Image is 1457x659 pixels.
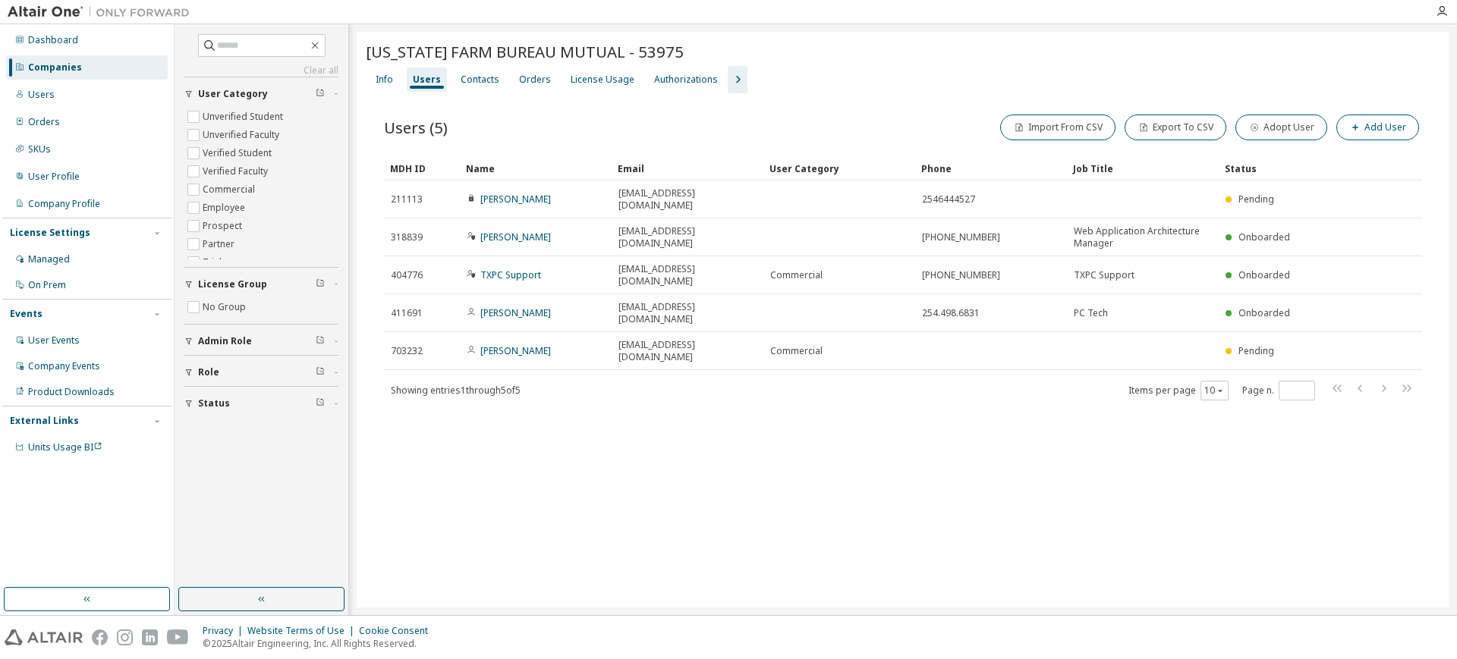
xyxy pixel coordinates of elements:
div: Events [10,308,42,320]
span: 404776 [391,269,423,281]
span: Web Application Architecture Manager [1074,225,1212,249]
div: Managed [28,253,70,265]
div: Users [413,74,441,86]
div: Company Events [28,360,100,372]
span: Pending [1238,344,1274,357]
a: Clear all [184,64,338,77]
span: Clear filter [316,366,325,378]
a: [PERSON_NAME] [480,193,551,206]
span: Clear filter [316,397,325,410]
div: License Settings [10,227,90,239]
img: linkedin.svg [142,629,158,645]
label: Verified Faculty [203,162,271,180]
span: 411691 [391,307,423,319]
span: Showing entries 1 through 5 of 5 [391,384,521,397]
span: [PHONE_NUMBER] [922,269,1000,281]
span: Onboarded [1238,306,1290,319]
div: External Links [10,415,79,427]
p: © 2025 Altair Engineering, Inc. All Rights Reserved. [203,637,437,650]
span: Onboarded [1238,268,1290,281]
button: License Group [184,268,338,301]
span: Onboarded [1238,231,1290,243]
span: [EMAIL_ADDRESS][DOMAIN_NAME] [618,263,757,287]
a: [PERSON_NAME] [480,306,551,319]
div: User Profile [28,171,80,183]
span: 703232 [391,345,423,357]
span: Clear filter [316,278,325,290]
div: License Usage [571,74,634,86]
span: Commercial [770,345,823,357]
div: Authorizations [654,74,718,86]
div: Orders [519,74,551,86]
div: Email [618,156,757,180]
span: Commercial [770,269,823,281]
span: Users (5) [384,117,448,138]
label: Unverified Faculty [203,126,282,144]
div: Company Profile [28,198,100,210]
button: Admin Role [184,325,338,358]
div: Status [1225,156,1331,180]
span: TXPC Support [1074,269,1134,281]
label: Commercial [203,180,258,199]
span: Page n. [1242,381,1315,400]
div: User Category [769,156,909,180]
div: Privacy [203,625,247,637]
span: 318839 [391,231,423,243]
img: altair_logo.svg [5,629,83,645]
span: [EMAIL_ADDRESS][DOMAIN_NAME] [618,187,757,212]
span: PC Tech [1074,307,1108,319]
img: facebook.svg [92,629,108,645]
img: instagram.svg [117,629,133,645]
span: [PHONE_NUMBER] [922,231,1000,243]
span: Status [198,397,230,410]
img: youtube.svg [167,629,189,645]
label: Trial [203,253,225,271]
label: Unverified Student [203,108,286,126]
button: Status [184,387,338,420]
button: Export To CSV [1125,115,1226,140]
label: Employee [203,199,248,217]
span: 254.498.6831 [922,307,980,319]
span: 2546444527 [922,193,975,206]
button: Import From CSV [1000,115,1116,140]
div: Dashboard [28,34,78,46]
label: Verified Student [203,144,275,162]
div: Orders [28,116,60,128]
span: Clear filter [316,88,325,100]
label: Partner [203,235,238,253]
div: Info [376,74,393,86]
div: Users [28,89,55,101]
span: Clear filter [316,335,325,347]
div: SKUs [28,143,51,155]
span: Pending [1238,193,1274,206]
div: Phone [921,156,1061,180]
div: Product Downloads [28,386,115,398]
button: Role [184,356,338,389]
div: MDH ID [390,156,454,180]
div: Contacts [461,74,499,86]
a: [PERSON_NAME] [480,231,551,243]
span: [EMAIL_ADDRESS][DOMAIN_NAME] [618,225,757,249]
div: Cookie Consent [359,625,437,637]
span: Units Usage BI [28,441,102,453]
a: [PERSON_NAME] [480,344,551,357]
label: No Group [203,298,249,316]
label: Prospect [203,217,245,235]
span: Items per page [1128,381,1229,400]
span: Role [198,366,219,378]
span: [US_STATE] FARM BUREAU MUTUAL - 53975 [366,41,684,62]
div: Website Terms of Use [247,625,359,637]
span: [EMAIL_ADDRESS][DOMAIN_NAME] [618,301,757,325]
button: User Category [184,77,338,111]
div: Name [466,156,606,180]
div: On Prem [28,279,66,291]
span: 211113 [391,193,423,206]
button: Adopt User [1235,115,1327,140]
button: 10 [1204,384,1225,397]
a: TXPC Support [480,268,541,281]
span: Admin Role [198,335,252,347]
span: License Group [198,278,267,290]
button: Add User [1336,115,1419,140]
div: User Events [28,334,80,347]
img: Altair One [8,5,197,20]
